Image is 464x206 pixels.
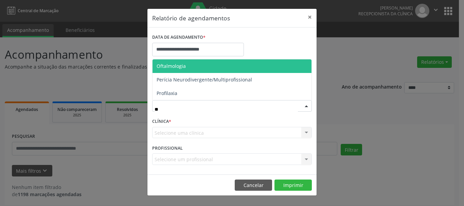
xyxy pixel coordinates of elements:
h5: Relatório de agendamentos [152,14,230,22]
button: Cancelar [235,180,272,191]
span: Profilaxia [157,90,177,96]
label: CLÍNICA [152,116,171,127]
button: Close [303,9,317,25]
label: DATA DE AGENDAMENTO [152,32,206,43]
span: Perícia Neurodivergente/Multiprofissional [157,76,252,83]
label: PROFISSIONAL [152,143,183,153]
span: Oftalmologia [157,63,186,69]
button: Imprimir [274,180,312,191]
